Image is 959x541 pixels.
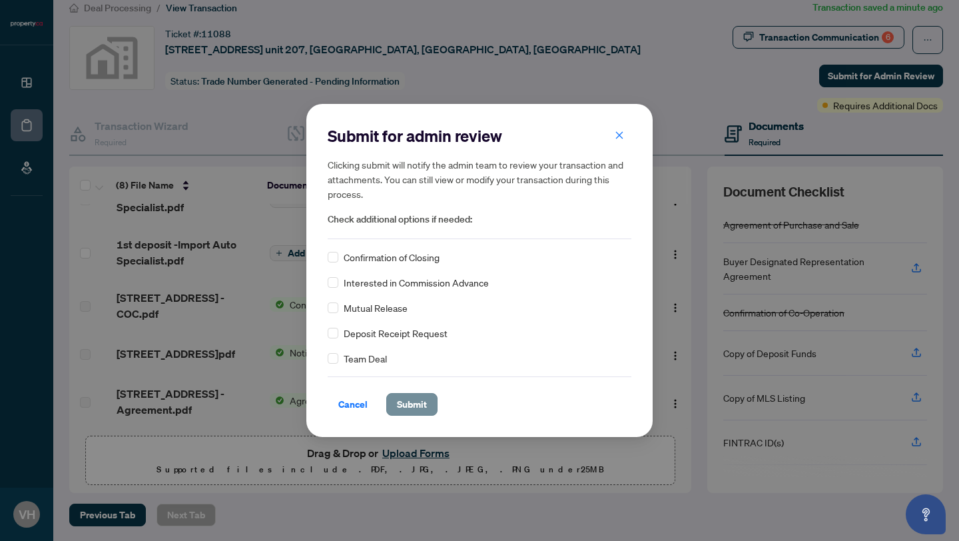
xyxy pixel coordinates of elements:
[906,494,946,534] button: Open asap
[328,157,631,201] h5: Clicking submit will notify the admin team to review your transaction and attachments. You can st...
[344,300,408,315] span: Mutual Release
[338,394,368,415] span: Cancel
[386,393,438,416] button: Submit
[344,275,489,290] span: Interested in Commission Advance
[397,394,427,415] span: Submit
[344,351,387,366] span: Team Deal
[615,131,624,140] span: close
[328,393,378,416] button: Cancel
[344,250,440,265] span: Confirmation of Closing
[328,212,631,227] span: Check additional options if needed:
[328,125,631,147] h2: Submit for admin review
[344,326,448,340] span: Deposit Receipt Request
